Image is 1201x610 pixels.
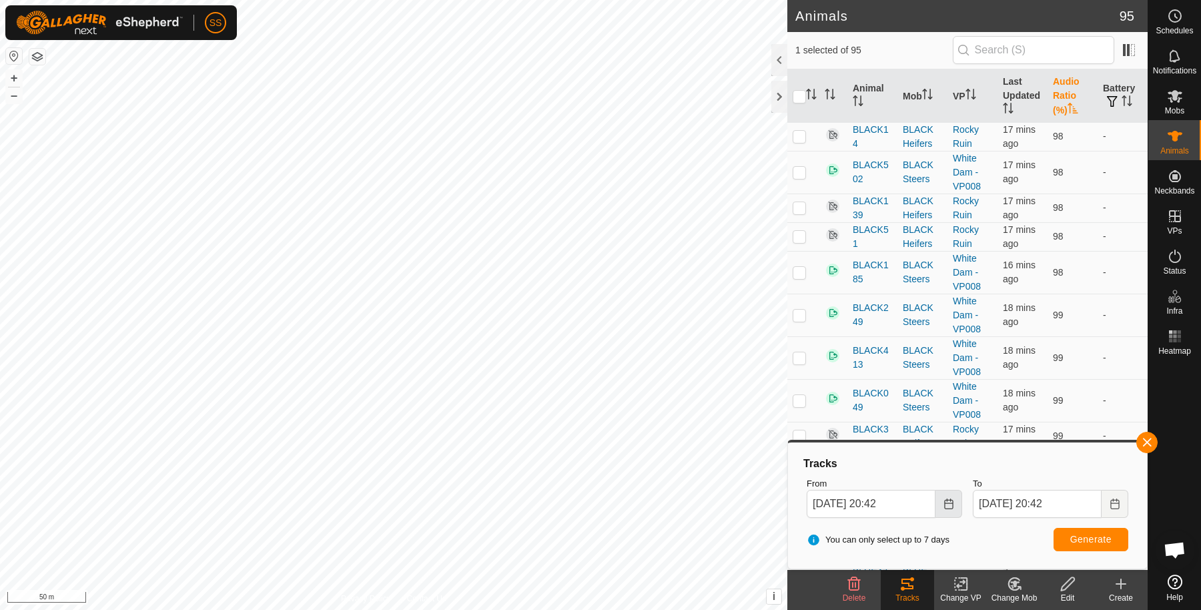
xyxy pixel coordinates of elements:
span: BLACK185 [853,258,892,286]
p-sorticon: Activate to sort [853,97,863,108]
span: Infra [1166,307,1182,315]
img: Gallagher Logo [16,11,183,35]
td: - [1098,194,1148,222]
div: Tracks [801,456,1134,472]
div: BLACK Heifers [903,223,942,251]
span: Notifications [1153,67,1196,75]
span: 29 Sept 2025, 8:23 pm [1003,345,1036,370]
button: – [6,87,22,103]
img: returning on [825,348,841,364]
div: BLACK Heifers [903,123,942,151]
img: returning off [825,426,841,442]
td: - [1098,122,1148,151]
span: Generate [1070,534,1112,545]
span: 99 [1053,352,1064,363]
span: 29 Sept 2025, 8:24 pm [1003,424,1036,448]
a: Rocky Ruin [953,424,979,448]
span: BLACK249 [853,301,892,329]
td: - [1098,422,1148,450]
a: White Dam - VP008 [953,296,981,334]
div: Change VP [934,592,987,604]
span: 98 [1053,167,1064,178]
span: 29 Sept 2025, 8:25 pm [1003,260,1036,284]
span: 29 Sept 2025, 8:24 pm [1003,196,1036,220]
h2: Animals [795,8,1120,24]
button: + [6,70,22,86]
div: Change Mob [987,592,1041,604]
a: Rocky Ruin [953,124,979,149]
button: Map Layers [29,49,45,65]
a: Rocky Ruin [953,196,979,220]
th: Last Updated [997,69,1048,123]
span: Neckbands [1154,187,1194,195]
a: White Dam - VP008 [953,153,981,192]
span: 29 Sept 2025, 8:23 pm [1003,302,1036,327]
span: BLACK139 [853,194,892,222]
span: 98 [1053,202,1064,213]
span: BLACK502 [853,158,892,186]
p-sorticon: Activate to sort [1122,97,1132,108]
span: 29 Sept 2025, 8:23 pm [1003,388,1036,412]
a: White Dam - VP008 [953,253,981,292]
span: You can only select up to 7 days [807,533,949,547]
button: Reset Map [6,48,22,64]
td: - [1098,379,1148,422]
div: BLACK Steers [903,258,942,286]
div: BLACK Heifers [903,422,942,450]
a: White Dam - VP008 [953,381,981,420]
a: White Dam - VP008 [953,338,981,377]
th: Mob [897,69,947,123]
span: 98 [1053,231,1064,242]
button: Generate [1054,528,1128,551]
div: Tracks [881,592,934,604]
div: BLACK Steers [903,386,942,414]
a: Privacy Policy [341,593,391,605]
td: - [1098,251,1148,294]
div: BLACK Heifers [903,194,942,222]
span: BLACK413 [853,344,892,372]
span: 99 [1053,395,1064,406]
a: Contact Us [407,593,446,605]
span: 98 [1053,131,1064,141]
th: Animal [847,69,897,123]
span: Help [1166,593,1183,601]
th: VP [947,69,997,123]
td: - [1098,336,1148,379]
label: From [807,477,962,491]
span: VPs [1167,227,1182,235]
span: 29 Sept 2025, 8:24 pm [1003,124,1036,149]
img: returning on [825,305,841,321]
button: i [767,589,781,604]
div: Create [1094,592,1148,604]
th: Audio Ratio (%) [1048,69,1098,123]
span: i [773,591,775,602]
span: Heatmap [1158,347,1191,355]
div: Open chat [1155,530,1195,570]
span: BLACK396 [853,422,892,450]
td: - [1098,222,1148,251]
p-sorticon: Activate to sort [825,91,835,101]
a: Help [1148,569,1201,607]
img: returning on [825,162,841,178]
input: Search (S) [953,36,1114,64]
span: 29 Sept 2025, 8:24 pm [1003,160,1036,184]
img: returning off [825,198,841,214]
span: 99 [1053,310,1064,320]
img: returning on [825,262,841,278]
span: 29 Sept 2025, 8:24 pm [1003,224,1036,249]
span: 98 [1053,267,1064,278]
span: SS [210,16,222,30]
span: Schedules [1156,27,1193,35]
img: returning on [825,390,841,406]
span: BLACK51 [853,223,892,251]
button: Choose Date [1102,490,1128,518]
th: Battery [1098,69,1148,123]
span: Mobs [1165,107,1184,115]
td: - [1098,294,1148,336]
div: Edit [1041,592,1094,604]
span: BLACK049 [853,386,892,414]
span: BLACK14 [853,123,892,151]
span: 1 selected of 95 [795,43,953,57]
div: BLACK Steers [903,344,942,372]
span: 95 [1120,6,1134,26]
